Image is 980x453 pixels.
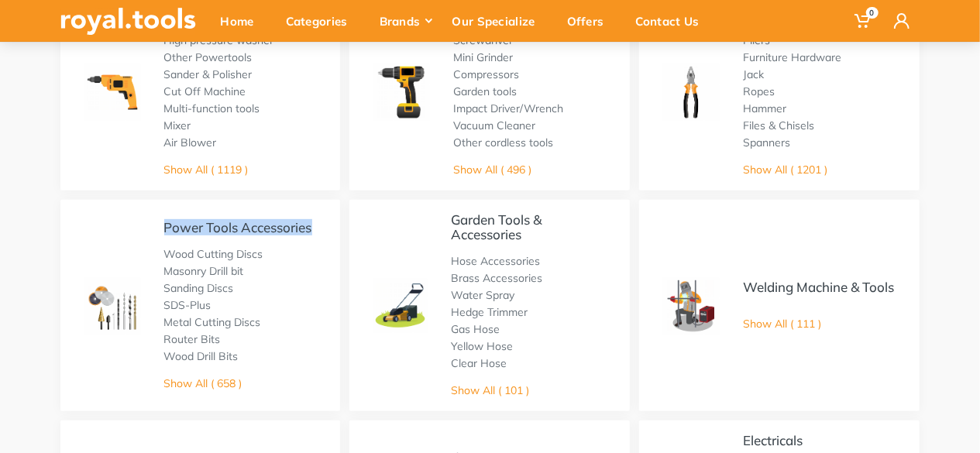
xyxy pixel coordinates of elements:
[164,50,253,64] a: Other Powertools
[743,432,803,448] a: Electricals
[210,5,275,37] div: Home
[164,298,211,312] a: SDS-Plus
[451,356,507,370] a: Clear Hose
[451,254,540,268] a: Hose Accessories
[743,163,827,177] a: Show All ( 1201 )
[743,84,775,98] a: Ropes
[451,288,514,302] a: Water Spray
[743,279,894,295] a: Welding Machine & Tools
[451,322,500,336] a: Gas Hose
[164,349,239,363] a: Wood Drill Bits
[451,211,542,242] a: Garden Tools & Accessories
[164,67,253,81] a: Sander & Polisher
[442,5,556,37] div: Our Specialize
[743,317,821,331] a: Show All ( 111 )
[164,219,312,235] a: Power Tools Accessories
[743,67,764,81] a: Jack
[662,63,720,121] img: Royal - Hand Tools
[164,136,217,149] a: Air Blower
[451,305,528,319] a: Hedge Trimmer
[451,383,529,397] a: Show All ( 101 )
[625,5,720,37] div: Contact Us
[164,101,260,115] a: Multi-function tools
[373,278,427,332] img: Royal - Garden Tools & Accessories
[743,118,814,132] a: Files & Chisels
[164,376,242,390] a: Show All ( 658 )
[369,5,442,37] div: Brands
[743,50,841,64] a: Furniture Hardware
[556,5,625,37] div: Offers
[164,84,246,98] a: Cut Off Machine
[164,315,261,329] a: Metal Cutting Discs
[164,264,244,278] a: Masonry Drill bit
[453,50,513,64] a: Mini Grinder
[84,277,141,335] img: Royal - Power Tools Accessories
[453,67,519,81] a: Compressors
[662,277,720,335] img: Royal - Welding Machine & Tools
[453,118,535,132] a: Vacuum Cleaner
[743,136,790,149] a: Spanners
[164,332,221,346] a: Router Bits
[275,5,369,37] div: Categories
[164,247,263,261] a: Wood Cutting Discs
[164,118,191,132] a: Mixer
[743,101,786,115] a: Hammer
[453,101,563,115] a: Impact Driver/Wrench
[84,63,141,121] img: Royal - Power tools
[164,163,249,177] a: Show All ( 1119 )
[451,339,513,353] a: Yellow Hose
[866,7,879,19] span: 0
[453,84,517,98] a: Garden tools
[451,271,542,285] a: Brass Accessories
[453,163,531,177] a: Show All ( 496 )
[453,136,553,149] a: Other cordless tools
[164,281,234,295] a: Sanding Discs
[60,8,196,35] img: royal.tools Logo
[373,63,430,121] img: Royal - Cordless Tools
